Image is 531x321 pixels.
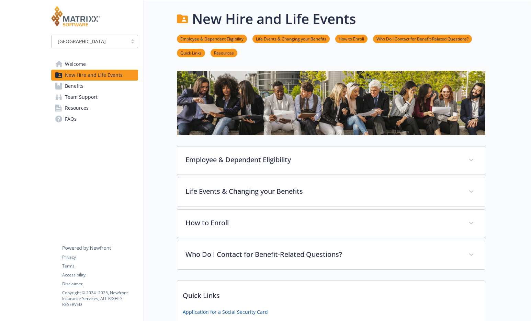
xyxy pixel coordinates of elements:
a: Who Do I Contact for Benefit-Related Questions? [373,35,472,42]
div: How to Enroll [177,210,485,238]
span: FAQs [65,114,77,124]
a: Disclaimer [62,281,138,287]
a: Resources [51,103,138,114]
a: Welcome [51,59,138,70]
p: Copyright © 2024 - 2025 , Newfront Insurance Services, ALL RIGHTS RESERVED [62,290,138,307]
span: New Hire and Life Events [65,70,123,81]
a: Privacy [62,254,138,260]
span: Benefits [65,81,83,92]
h1: New Hire and Life Events [192,9,356,29]
p: Quick Links [177,281,485,306]
a: How to Enroll [335,35,368,42]
a: Quick Links [177,49,205,56]
a: Team Support [51,92,138,103]
a: Accessibility [62,272,138,278]
a: Life Events & Changing your Benefits [252,35,330,42]
a: Application for a Social Security Card [183,308,268,316]
p: Employee & Dependent Eligibility [185,155,460,165]
p: Life Events & Changing your Benefits [185,186,460,197]
a: Employee & Dependent Eligibility [177,35,247,42]
span: [GEOGRAPHIC_DATA] [58,38,106,45]
a: FAQs [51,114,138,124]
p: How to Enroll [185,218,460,228]
span: [GEOGRAPHIC_DATA] [55,38,124,45]
a: Resources [211,49,237,56]
img: new hire page banner [177,71,485,135]
a: Benefits [51,81,138,92]
div: Life Events & Changing your Benefits [177,178,485,206]
a: New Hire and Life Events [51,70,138,81]
span: Resources [65,103,89,114]
div: Employee & Dependent Eligibility [177,146,485,175]
span: Welcome [65,59,86,70]
div: Who Do I Contact for Benefit-Related Questions? [177,241,485,269]
a: Terms [62,263,138,269]
span: Team Support [65,92,98,103]
p: Who Do I Contact for Benefit-Related Questions? [185,249,460,260]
